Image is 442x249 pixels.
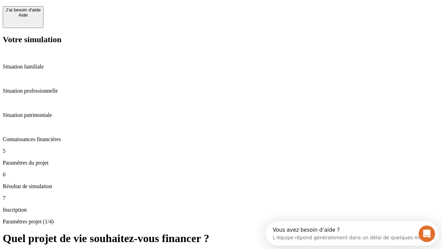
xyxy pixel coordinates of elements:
[3,112,439,118] p: Situation patrimoniale
[3,160,439,166] p: Paramètres du projet
[266,221,439,246] iframe: Intercom live chat discovery launcher
[3,3,190,22] div: Ouvrir le Messenger Intercom
[3,136,439,142] p: Connaissances financières
[3,6,44,28] button: J’ai besoin d'aideAide
[3,219,439,225] p: Paramètres projet (1/4)
[3,172,439,178] p: 6
[6,7,41,12] div: J’ai besoin d'aide
[6,12,41,18] div: Aide
[3,88,439,94] p: Situation professionnelle
[3,183,439,190] p: Résultat de simulation
[3,64,439,70] p: Situation familiale
[3,232,439,245] h1: Quel projet de vie souhaitez-vous financer ?
[3,195,439,201] p: 7
[3,148,439,154] p: 5
[3,35,439,44] h2: Votre simulation
[3,207,439,213] p: Inscription
[419,225,435,242] iframe: Intercom live chat
[7,6,170,11] div: Vous avez besoin d’aide ?
[7,11,170,19] div: L’équipe répond généralement dans un délai de quelques minutes.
